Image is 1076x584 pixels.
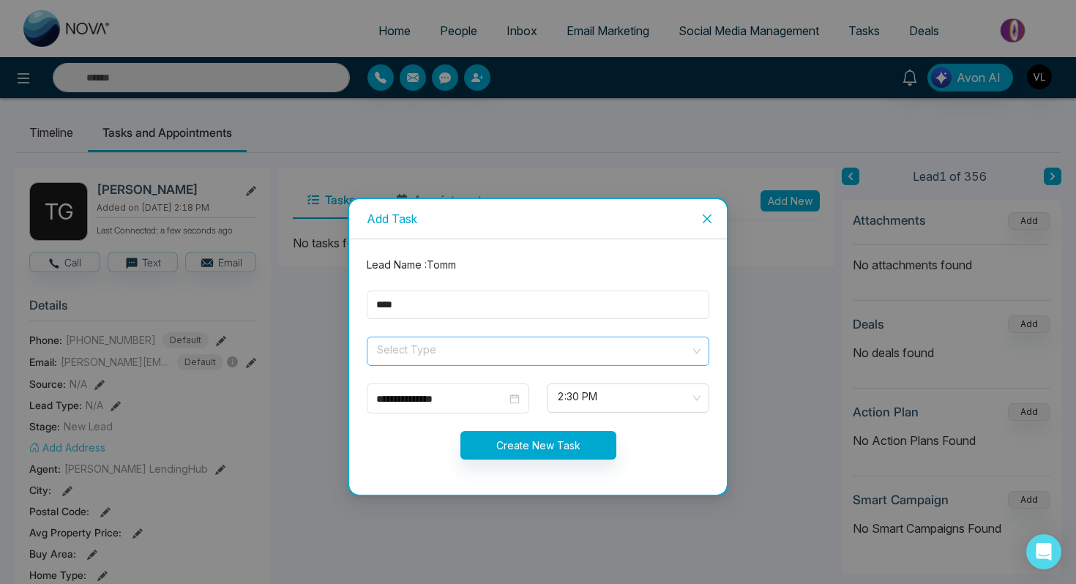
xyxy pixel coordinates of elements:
[701,213,713,225] span: close
[687,199,727,239] button: Close
[358,257,718,273] div: Lead Name : Tomm
[1026,534,1061,569] div: Open Intercom Messenger
[557,386,699,411] span: 2:30 PM
[367,211,709,227] div: Add Task
[460,431,616,460] button: Create New Task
